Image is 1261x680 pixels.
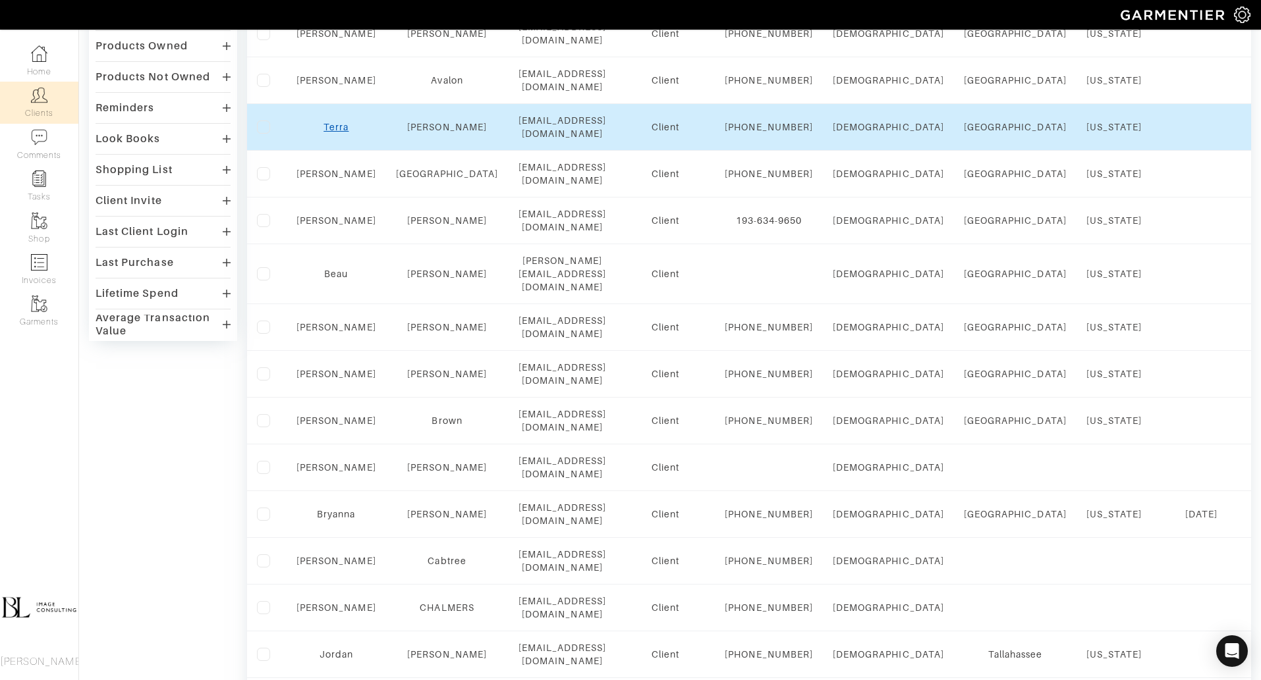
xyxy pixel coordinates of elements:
[317,509,355,519] a: Bryanna
[31,129,47,145] img: comment-icon-a0a6a9ef722e966f86d9cbdc48e553b5cf19dbc54f86b18d962a5391bc8f6eb6.png
[833,414,944,427] div: [DEMOGRAPHIC_DATA]
[833,267,944,280] div: [DEMOGRAPHIC_DATA]
[420,602,474,613] a: CHALMERS
[518,594,607,621] div: [EMAIL_ADDRESS][DOMAIN_NAME]
[725,648,813,661] div: [PHONE_NUMBER]
[96,132,161,145] div: Look Books
[833,120,944,134] div: [DEMOGRAPHIC_DATA]
[296,75,376,86] a: [PERSON_NAME]
[626,267,705,280] div: Client
[1086,648,1142,661] div: [US_STATE]
[518,67,607,93] div: [EMAIL_ADDRESS][DOMAIN_NAME]
[833,321,944,334] div: [DEMOGRAPHIC_DATA]
[725,27,813,40] div: [PHONE_NUMBER]
[396,169,499,179] a: [GEOGRAPHIC_DATA]
[833,214,944,227] div: [DEMOGRAPHIC_DATA]
[518,161,607,187] div: [EMAIL_ADDRESS][DOMAIN_NAME]
[518,361,607,387] div: [EMAIL_ADDRESS][DOMAIN_NAME]
[626,554,705,567] div: Client
[432,415,462,426] a: Brown
[518,114,607,140] div: [EMAIL_ADDRESS][DOMAIN_NAME]
[626,27,705,40] div: Client
[1086,321,1142,334] div: [US_STATE]
[431,75,462,86] a: Avalon
[31,254,47,271] img: orders-icon-0abe47150d42831381b5fb84f609e132dff9fe21cb692f30cb5eec754e2cba89.png
[833,601,944,614] div: [DEMOGRAPHIC_DATA]
[296,215,376,226] a: [PERSON_NAME]
[296,169,376,179] a: [PERSON_NAME]
[964,508,1067,521] div: [GEOGRAPHIC_DATA]
[725,367,813,380] div: [PHONE_NUMBER]
[407,269,487,279] a: [PERSON_NAME]
[518,454,607,481] div: [EMAIL_ADDRESS][DOMAIN_NAME]
[407,215,487,226] a: [PERSON_NAME]
[626,461,705,474] div: Client
[96,163,173,176] div: Shopping List
[626,648,705,661] div: Client
[833,648,944,661] div: [DEMOGRAPHIC_DATA]
[31,45,47,62] img: dashboard-icon-dbcd8f5a0b271acd01030246c82b418ddd0df26cd7fceb0bd07c9910d44c42f6.png
[518,314,607,340] div: [EMAIL_ADDRESS][DOMAIN_NAME]
[296,28,376,39] a: [PERSON_NAME]
[725,74,813,87] div: [PHONE_NUMBER]
[626,601,705,614] div: Client
[626,120,705,134] div: Client
[833,461,944,474] div: [DEMOGRAPHIC_DATA]
[964,648,1067,661] div: Tallahassee
[964,367,1067,380] div: [GEOGRAPHIC_DATA]
[96,225,188,238] div: Last Client Login
[964,214,1067,227] div: [GEOGRAPHIC_DATA]
[96,101,154,115] div: Reminders
[428,556,466,566] a: Cabtree
[407,649,487,660] a: [PERSON_NAME]
[320,649,353,660] a: Jordan
[518,254,607,294] div: [PERSON_NAME][EMAIL_ADDRESS][DOMAIN_NAME]
[1114,3,1234,26] img: garmentier-logo-header-white-b43fb05a5012e4ada735d5af1a66efaba907eab6374d6393d1fbf88cb4ef424d.png
[96,256,174,269] div: Last Purchase
[626,367,705,380] div: Client
[31,170,47,187] img: reminder-icon-8004d30b9f0a5d33ae49ab947aed9ed385cf756f9e5892f1edd6e32f2345188e.png
[407,122,487,132] a: [PERSON_NAME]
[96,70,210,84] div: Products Not Owned
[725,167,813,180] div: [PHONE_NUMBER]
[296,369,376,379] a: [PERSON_NAME]
[96,287,179,300] div: Lifetime Spend
[1086,508,1142,521] div: [US_STATE]
[296,322,376,332] a: [PERSON_NAME]
[725,321,813,334] div: [PHONE_NUMBER]
[1234,7,1250,23] img: gear-icon-white-bd11855cb880d31180b6d7d6211b90ccbf57a29d726f0c71d8c61bd08dd39cc2.png
[833,367,944,380] div: [DEMOGRAPHIC_DATA]
[833,27,944,40] div: [DEMOGRAPHIC_DATA]
[407,509,487,519] a: [PERSON_NAME]
[1086,120,1142,134] div: [US_STATE]
[518,641,607,667] div: [EMAIL_ADDRESS][DOMAIN_NAME]
[31,87,47,103] img: clients-icon-6bae9207a08558b7cb47a8932f037763ab4055f8c8b6bfacd5dc20c3e0201464.png
[407,462,487,473] a: [PERSON_NAME]
[964,267,1067,280] div: [GEOGRAPHIC_DATA]
[518,407,607,434] div: [EMAIL_ADDRESS][DOMAIN_NAME]
[407,28,487,39] a: [PERSON_NAME]
[324,269,348,279] a: Beau
[1086,214,1142,227] div: [US_STATE]
[833,74,944,87] div: [DEMOGRAPHIC_DATA]
[1086,27,1142,40] div: [US_STATE]
[1162,508,1241,521] div: [DATE]
[518,501,607,527] div: [EMAIL_ADDRESS][DOMAIN_NAME]
[1086,367,1142,380] div: [US_STATE]
[1086,167,1142,180] div: [US_STATE]
[833,167,944,180] div: [DEMOGRAPHIC_DATA]
[296,415,376,426] a: [PERSON_NAME]
[96,194,162,207] div: Client Invite
[518,20,607,47] div: [EMAIL_ADDRESS][DOMAIN_NAME]
[964,321,1067,334] div: [GEOGRAPHIC_DATA]
[407,369,487,379] a: [PERSON_NAME]
[1216,635,1248,667] div: Open Intercom Messenger
[964,74,1067,87] div: [GEOGRAPHIC_DATA]
[964,414,1067,427] div: [GEOGRAPHIC_DATA]
[626,167,705,180] div: Client
[296,602,376,613] a: [PERSON_NAME]
[1086,267,1142,280] div: [US_STATE]
[296,556,376,566] a: [PERSON_NAME]
[96,311,223,338] div: Average Transaction Value
[626,508,705,521] div: Client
